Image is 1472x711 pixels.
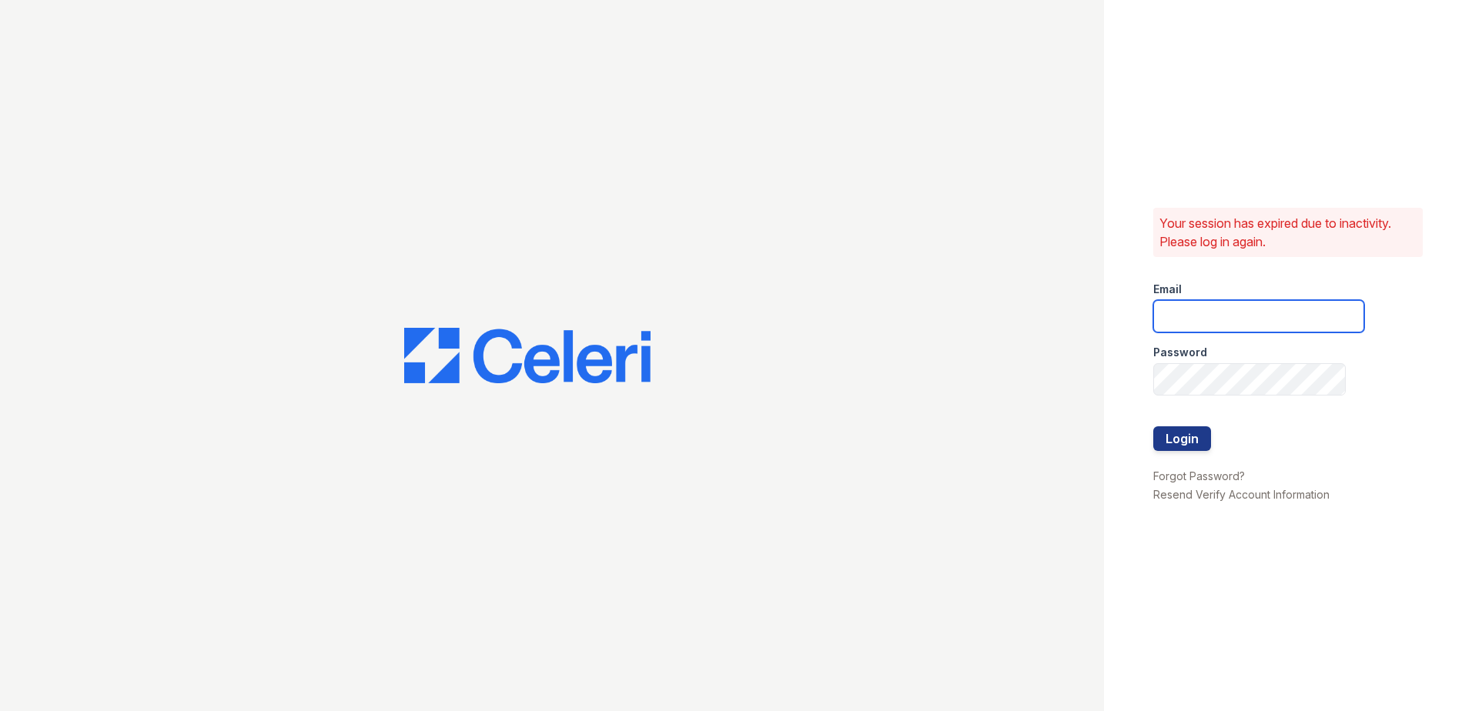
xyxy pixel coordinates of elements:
p: Your session has expired due to inactivity. Please log in again. [1159,214,1417,251]
label: Email [1153,282,1182,297]
a: Resend Verify Account Information [1153,488,1330,501]
a: Forgot Password? [1153,469,1245,482]
img: CE_Logo_Blue-a8612792a0a2168367f1c8372b55b34899dd931a85d93a1a3d3e32e68fde9ad4.png [404,328,651,383]
button: Login [1153,426,1211,451]
label: Password [1153,345,1207,360]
